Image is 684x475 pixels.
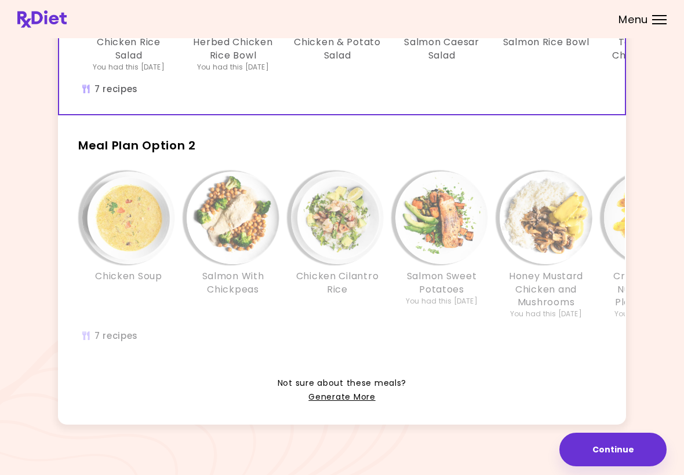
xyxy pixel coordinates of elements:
h3: Honey Mustard Chicken and Mushrooms [500,270,592,309]
h3: Chicken Rice Salad [82,36,175,62]
button: Continue [559,433,667,466]
a: Generate More [308,390,375,404]
h3: Chicken Soup [95,270,162,283]
img: RxDiet [17,10,67,28]
span: Menu [618,14,648,25]
div: You had this [DATE] [197,62,269,72]
span: Not sure about these meals? [278,377,406,390]
h3: Chicken Cilantro Rice [291,270,384,296]
div: You had this [DATE] [93,62,165,72]
h3: Salmon Caesar Salad [395,36,488,62]
div: You had this [DATE] [510,309,582,319]
h3: Chicken & Potato Salad [291,36,384,62]
h3: Salmon Rice Bowl [503,36,590,49]
h3: Salmon With Chickpeas [187,270,279,296]
div: Info - Chicken Cilantro Rice - Meal Plan Option 2 [285,171,390,319]
h3: Salmon Sweet Potatoes [395,270,488,296]
div: Info - Chicken Soup - Meal Plan Option 2 [77,171,181,319]
div: Info - Salmon With Chickpeas - Meal Plan Option 2 [181,171,285,319]
div: Info - Honey Mustard Chicken and Mushrooms - Meal Plan Option 2 [494,171,598,319]
div: You had this [DATE] [406,296,478,306]
span: Meal Plan Option 2 [78,137,196,154]
div: Info - Salmon Sweet Potatoes - Meal Plan Option 2 [390,171,494,319]
h3: Herbed Chicken Rice Bowl [187,36,279,62]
